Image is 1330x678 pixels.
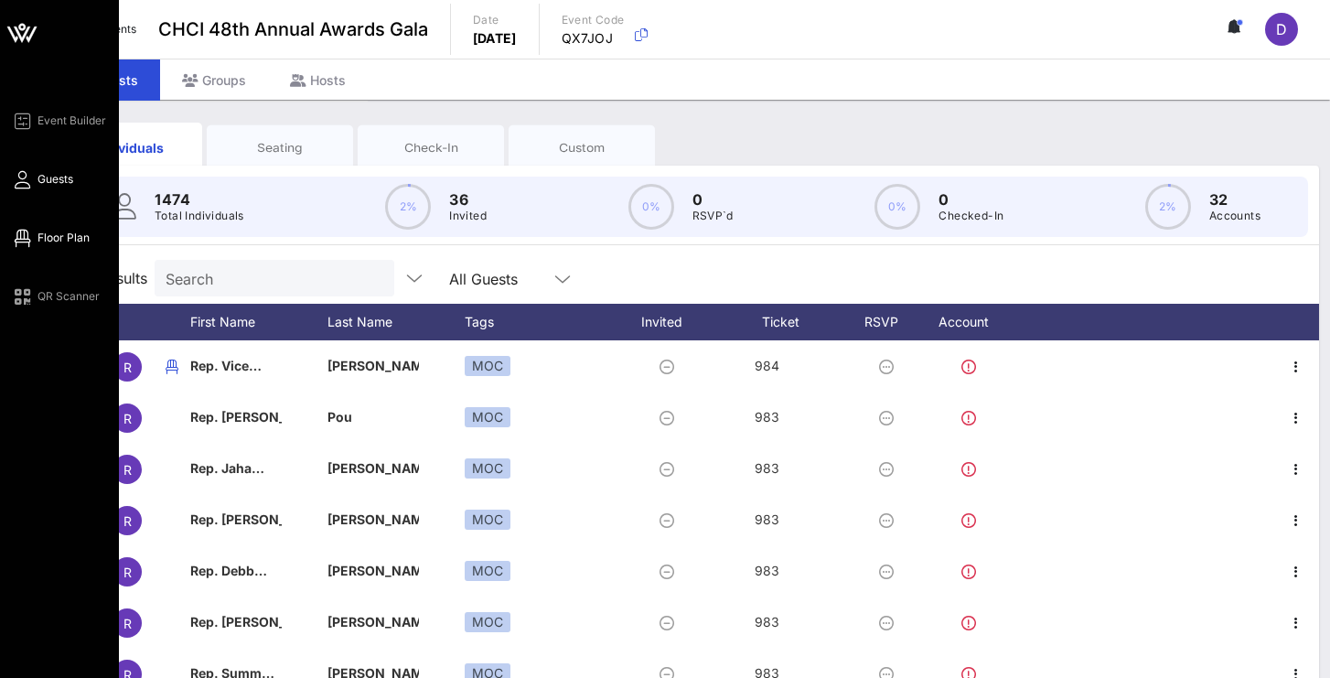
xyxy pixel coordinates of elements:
[465,407,510,427] div: MOC
[465,612,510,632] div: MOC
[465,458,510,479] div: MOC
[38,171,73,188] span: Guests
[38,230,90,246] span: Floor Plan
[38,113,106,129] span: Event Builder
[123,616,132,631] span: R
[190,494,282,545] p: Rep. [PERSON_NAME]…
[155,207,244,225] p: Total Individuals
[268,59,368,101] div: Hosts
[755,563,779,578] span: 983
[1276,20,1287,38] span: D
[522,139,641,156] div: Custom
[158,16,428,43] span: CHCI 48th Annual Awards Gala
[123,411,132,426] span: R
[562,11,625,29] p: Event Code
[190,340,282,392] p: Rep. Vice…
[70,138,188,157] div: Individuals
[465,304,620,340] div: Tags
[160,59,268,101] div: Groups
[123,462,132,478] span: R
[190,392,282,443] p: Rep. [PERSON_NAME]…
[190,597,282,648] p: Rep. [PERSON_NAME]
[190,443,282,494] p: Rep. Jaha…
[190,304,327,340] div: First Name
[465,510,510,530] div: MOC
[692,188,734,210] p: 0
[438,260,585,296] div: All Guests
[449,207,487,225] p: Invited
[1209,188,1260,210] p: 32
[465,561,510,581] div: MOC
[327,304,465,340] div: Last Name
[755,511,779,527] span: 983
[755,358,779,373] span: 984
[371,139,490,156] div: Check-In
[922,304,1023,340] div: Account
[1209,207,1260,225] p: Accounts
[190,545,282,597] p: Rep. Debb…
[327,494,419,545] p: [PERSON_NAME]
[38,288,100,305] span: QR Scanner
[11,110,106,132] a: Event Builder
[123,513,132,529] span: R
[858,304,922,340] div: RSVP
[692,207,734,225] p: RSVP`d
[449,188,487,210] p: 36
[327,392,419,443] p: Pou
[11,285,100,307] a: QR Scanner
[755,460,779,476] span: 983
[755,409,779,425] span: 983
[11,227,90,249] a: Floor Plan
[327,340,419,392] p: [PERSON_NAME]
[123,565,132,580] span: R
[449,271,518,287] div: All Guests
[473,11,517,29] p: Date
[755,614,779,630] span: 983
[123,360,132,375] span: R
[473,29,517,48] p: [DATE]
[327,597,419,648] p: [PERSON_NAME]
[939,207,1003,225] p: Checked-In
[11,168,73,190] a: Guests
[465,356,510,376] div: MOC
[155,188,244,210] p: 1474
[1265,13,1298,46] div: D
[220,139,339,156] div: Seating
[939,188,1003,210] p: 0
[562,29,625,48] p: QX7JOJ
[620,304,721,340] div: Invited
[327,545,419,597] p: [PERSON_NAME]…
[327,443,419,494] p: [PERSON_NAME]
[721,304,858,340] div: Ticket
